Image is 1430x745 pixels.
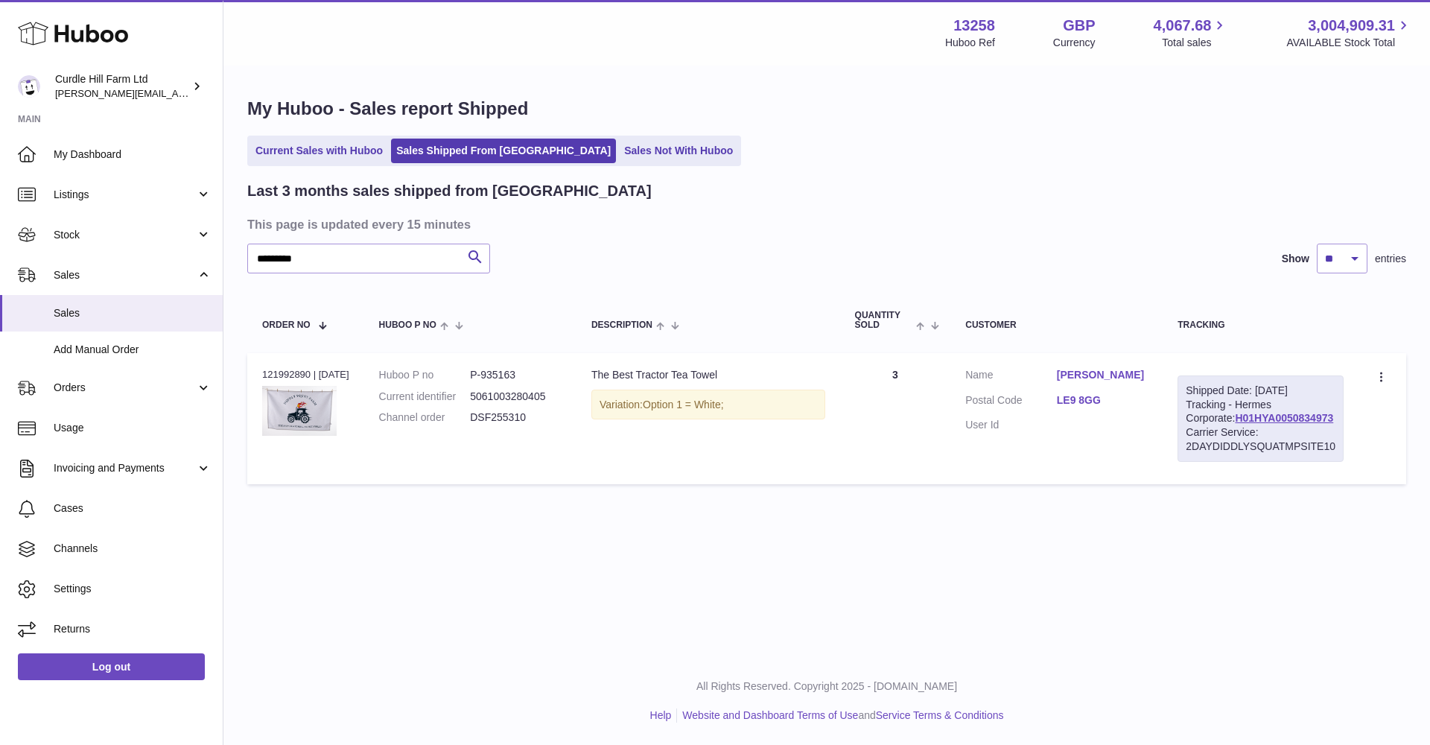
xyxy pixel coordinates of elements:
[379,410,471,425] dt: Channel order
[965,393,1057,411] dt: Postal Code
[262,368,349,381] div: 121992890 | [DATE]
[54,542,212,556] span: Channels
[262,320,311,330] span: Order No
[54,622,212,636] span: Returns
[677,708,1003,723] li: and
[965,320,1148,330] div: Customer
[54,461,196,475] span: Invoicing and Payments
[1154,16,1229,50] a: 4,067.68 Total sales
[945,36,995,50] div: Huboo Ref
[18,653,205,680] a: Log out
[54,188,196,202] span: Listings
[54,268,196,282] span: Sales
[682,709,858,721] a: Website and Dashboard Terms of Use
[1308,16,1395,36] span: 3,004,909.31
[470,410,562,425] dd: DSF255310
[1286,16,1412,50] a: 3,004,909.31 AVAILABLE Stock Total
[1063,16,1095,36] strong: GBP
[391,139,616,163] a: Sales Shipped From [GEOGRAPHIC_DATA]
[855,311,912,330] span: Quantity Sold
[840,353,951,484] td: 3
[235,679,1418,694] p: All Rights Reserved. Copyright 2025 - [DOMAIN_NAME]
[650,709,672,721] a: Help
[1178,320,1344,330] div: Tracking
[247,181,652,201] h2: Last 3 months sales shipped from [GEOGRAPHIC_DATA]
[379,368,471,382] dt: Huboo P no
[1186,425,1335,454] div: Carrier Service: 2DAYDIDDLYSQUATMPSITE10
[619,139,738,163] a: Sales Not With Huboo
[591,390,825,420] div: Variation:
[876,709,1004,721] a: Service Terms & Conditions
[1286,36,1412,50] span: AVAILABLE Stock Total
[1162,36,1228,50] span: Total sales
[1178,375,1344,462] div: Tracking - Hermes Corporate:
[54,306,212,320] span: Sales
[379,320,436,330] span: Huboo P no
[965,368,1057,386] dt: Name
[55,72,189,101] div: Curdle Hill Farm Ltd
[54,148,212,162] span: My Dashboard
[1375,252,1406,266] span: entries
[54,421,212,435] span: Usage
[1282,252,1309,266] label: Show
[54,343,212,357] span: Add Manual Order
[1186,384,1335,398] div: Shipped Date: [DATE]
[643,399,724,410] span: Option 1 = White;
[262,386,337,436] img: EOB_7620EOB.jpg
[1057,393,1148,408] a: LE9 8GG
[18,75,40,98] img: charlotte@diddlysquatfarmshop.com
[470,390,562,404] dd: 5061003280405
[247,97,1406,121] h1: My Huboo - Sales report Shipped
[1057,368,1148,382] a: [PERSON_NAME]
[54,582,212,596] span: Settings
[591,320,652,330] span: Description
[591,368,825,382] div: The Best Tractor Tea Towel
[1053,36,1096,50] div: Currency
[965,418,1057,432] dt: User Id
[54,381,196,395] span: Orders
[1235,412,1333,424] a: H01HYA0050834973
[1154,16,1212,36] span: 4,067.68
[54,501,212,516] span: Cases
[247,216,1402,232] h3: This page is updated every 15 minutes
[470,368,562,382] dd: P-935163
[250,139,388,163] a: Current Sales with Huboo
[54,228,196,242] span: Stock
[55,87,299,99] span: [PERSON_NAME][EMAIL_ADDRESS][DOMAIN_NAME]
[379,390,471,404] dt: Current identifier
[953,16,995,36] strong: 13258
